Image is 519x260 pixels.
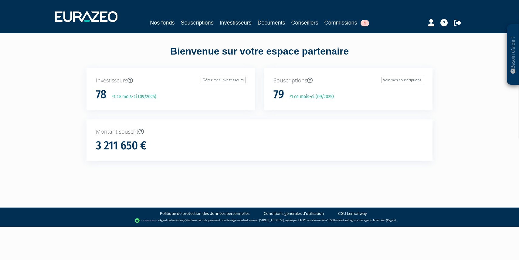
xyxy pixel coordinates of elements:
h1: 79 [273,88,284,101]
a: Gérer mes investisseurs [201,77,246,83]
a: Investisseurs [219,18,251,27]
span: 1 [361,20,369,26]
p: Montant souscrit [96,128,423,136]
p: Souscriptions [273,77,423,85]
img: logo-lemonway.png [135,218,158,224]
img: 1732889491-logotype_eurazeo_blanc_rvb.png [55,11,117,22]
a: Politique de protection des données personnelles [160,211,249,216]
div: - Agent de (établissement de paiement dont le siège social est situé au [STREET_ADDRESS], agréé p... [6,218,513,224]
a: Voir mes souscriptions [381,77,423,83]
a: Conseillers [291,18,318,27]
a: Souscriptions [181,18,213,27]
p: Investisseurs [96,77,246,85]
a: Commissions1 [324,18,369,27]
a: Nos fonds [150,18,175,27]
p: Besoin d'aide ? [510,28,517,82]
h1: 78 [96,88,107,101]
a: CGU Lemonway [338,211,367,216]
a: Registre des agents financiers (Regafi) [348,218,396,222]
p: +1 ce mois-ci (09/2025) [107,93,156,100]
h1: 3 211 650 € [96,139,146,152]
a: Documents [258,18,285,27]
div: Bienvenue sur votre espace partenaire [82,45,437,68]
p: +1 ce mois-ci (09/2025) [285,93,334,100]
a: Lemonway [171,218,185,222]
a: Conditions générales d'utilisation [264,211,324,216]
